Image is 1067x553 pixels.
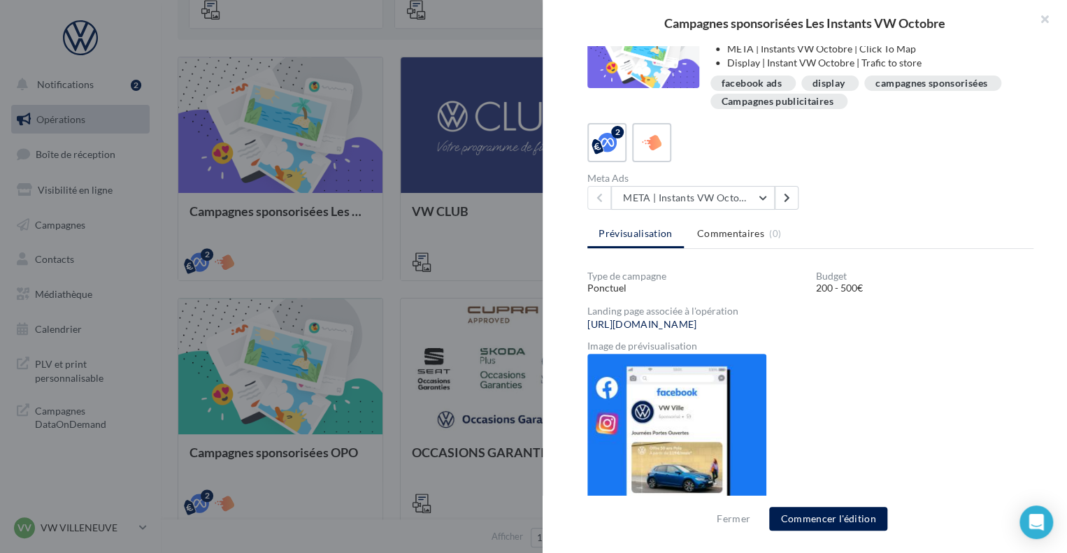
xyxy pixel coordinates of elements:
[587,341,1033,351] div: Image de prévisualisation
[722,96,833,107] div: Campagnes publicitaires
[727,56,1023,70] li: Display | Instant VW Octobre | Trafic to store
[812,78,845,89] div: display
[697,227,764,240] span: Commentaires
[875,78,987,89] div: campagnes sponsorisées
[816,281,1033,295] div: 200 - 500€
[587,306,1033,316] div: Landing page associée à l'opération
[711,510,756,527] button: Fermer
[565,17,1045,29] div: Campagnes sponsorisées Les Instants VW Octobre
[587,319,696,330] a: [URL][DOMAIN_NAME]
[722,78,782,89] div: facebook ads
[587,173,805,183] div: Meta Ads
[1019,505,1053,539] div: Open Intercom Messenger
[727,42,1023,56] li: META | Instants VW Octobre | Click To Map
[816,271,1033,281] div: Budget
[611,186,775,210] button: META | Instants VW Octobre | Click To Map
[587,271,805,281] div: Type de campagne
[769,507,887,531] button: Commencer l'édition
[587,354,766,510] img: a889abc6412fe539c23ea4fe1d74db49.jpg
[769,228,781,239] span: (0)
[587,281,805,295] div: Ponctuel
[611,126,624,138] div: 2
